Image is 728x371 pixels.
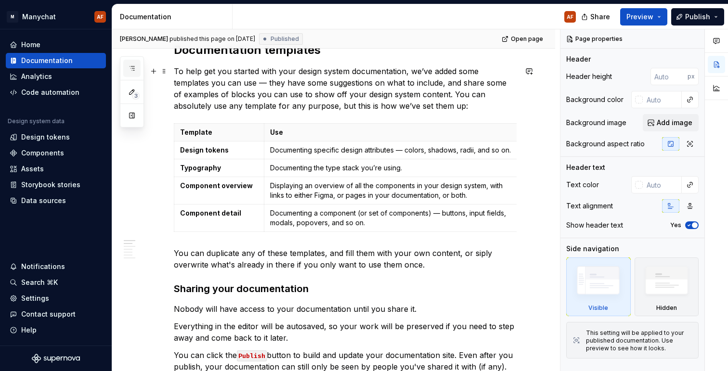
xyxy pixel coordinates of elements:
[21,164,44,174] div: Assets
[650,68,688,85] input: Auto
[6,193,106,208] a: Data sources
[6,291,106,306] a: Settings
[180,146,229,154] strong: Design tokens
[643,176,682,193] input: Auto
[6,85,106,100] a: Code automation
[21,325,37,335] div: Help
[657,118,692,128] span: Add image
[180,128,258,137] p: Template
[21,56,73,65] div: Documentation
[685,12,710,22] span: Publish
[174,42,517,58] h2: Documentation templates
[21,180,80,190] div: Storybook stories
[566,54,591,64] div: Header
[21,132,70,142] div: Design tokens
[21,196,66,205] div: Data sources
[21,148,64,158] div: Components
[6,145,106,161] a: Components
[180,209,241,217] strong: Component detail
[566,95,624,104] div: Background color
[576,8,616,26] button: Share
[270,145,514,155] p: Documenting specific design attributes — colors, shadows, radii, and so on.
[6,177,106,192] a: Storybook stories
[21,72,52,81] div: Analytics
[271,35,299,43] span: Published
[566,118,626,128] div: Background image
[6,161,106,177] a: Assets
[270,208,514,228] p: Documenting a component (or set of components) — buttons, input fields, modals, popovers, and so on.
[6,275,106,290] button: Search ⌘K
[270,181,514,200] p: Displaying an overview of all the components in your design system, with links to either Figma, o...
[671,8,724,26] button: Publish
[643,91,682,108] input: Auto
[567,13,573,21] div: AF
[6,37,106,52] a: Home
[590,12,610,22] span: Share
[120,12,228,22] div: Documentation
[511,35,543,43] span: Open page
[566,220,623,230] div: Show header text
[688,73,695,80] p: px
[21,278,58,287] div: Search ⌘K
[643,114,699,131] button: Add image
[22,12,56,22] div: Manychat
[270,163,514,173] p: Documenting the type stack you’re using.
[566,180,599,190] div: Text color
[270,128,514,137] p: Use
[620,8,667,26] button: Preview
[566,257,631,316] div: Visible
[566,244,619,254] div: Side navigation
[21,88,79,97] div: Code automation
[174,320,517,344] p: Everything in the editor will be autosaved, so your work will be preserved if you need to step aw...
[180,164,221,172] strong: Typography
[566,72,612,81] div: Header height
[6,307,106,322] button: Contact support
[7,11,18,23] div: M
[588,304,608,312] div: Visible
[32,354,80,363] svg: Supernova Logo
[21,309,76,319] div: Contact support
[8,117,65,125] div: Design system data
[6,53,106,68] a: Documentation
[169,35,255,43] div: published this page on [DATE]
[6,322,106,338] button: Help
[6,69,106,84] a: Analytics
[566,163,605,172] div: Header text
[174,303,517,315] p: Nobody will have access to your documentation until you share it.
[670,221,681,229] label: Yes
[586,329,692,352] div: This setting will be applied to your published documentation. Use preview to see how it looks.
[566,139,645,149] div: Background aspect ratio
[132,92,140,100] span: 3
[180,181,253,190] strong: Component overview
[656,304,677,312] div: Hidden
[635,257,699,316] div: Hidden
[6,259,106,274] button: Notifications
[21,262,65,271] div: Notifications
[97,13,104,21] div: AF
[6,129,106,145] a: Design tokens
[237,350,267,361] code: Publish
[499,32,547,46] a: Open page
[21,40,40,50] div: Home
[174,247,517,270] p: You can duplicate any of these templates, and fill them with your own content, or siply overwrite...
[174,65,517,112] p: To help get you started with your design system documentation, we’ve added some templates you can...
[566,201,613,211] div: Text alignment
[2,6,110,27] button: MManychatAF
[120,35,168,43] span: [PERSON_NAME]
[174,282,517,295] h3: Sharing your documentation
[21,294,49,303] div: Settings
[626,12,653,22] span: Preview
